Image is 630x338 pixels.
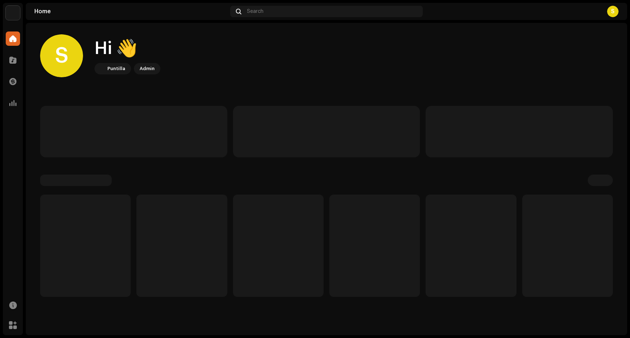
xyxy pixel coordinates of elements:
div: S [40,34,83,77]
div: Hi 👋 [94,37,160,60]
img: a6437e74-8c8e-4f74-a1ce-131745af0155 [96,64,105,73]
div: Admin [140,64,155,73]
img: a6437e74-8c8e-4f74-a1ce-131745af0155 [6,6,20,20]
div: Puntilla [107,64,125,73]
div: S [607,6,619,17]
span: Search [247,9,263,14]
div: Home [34,9,227,14]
